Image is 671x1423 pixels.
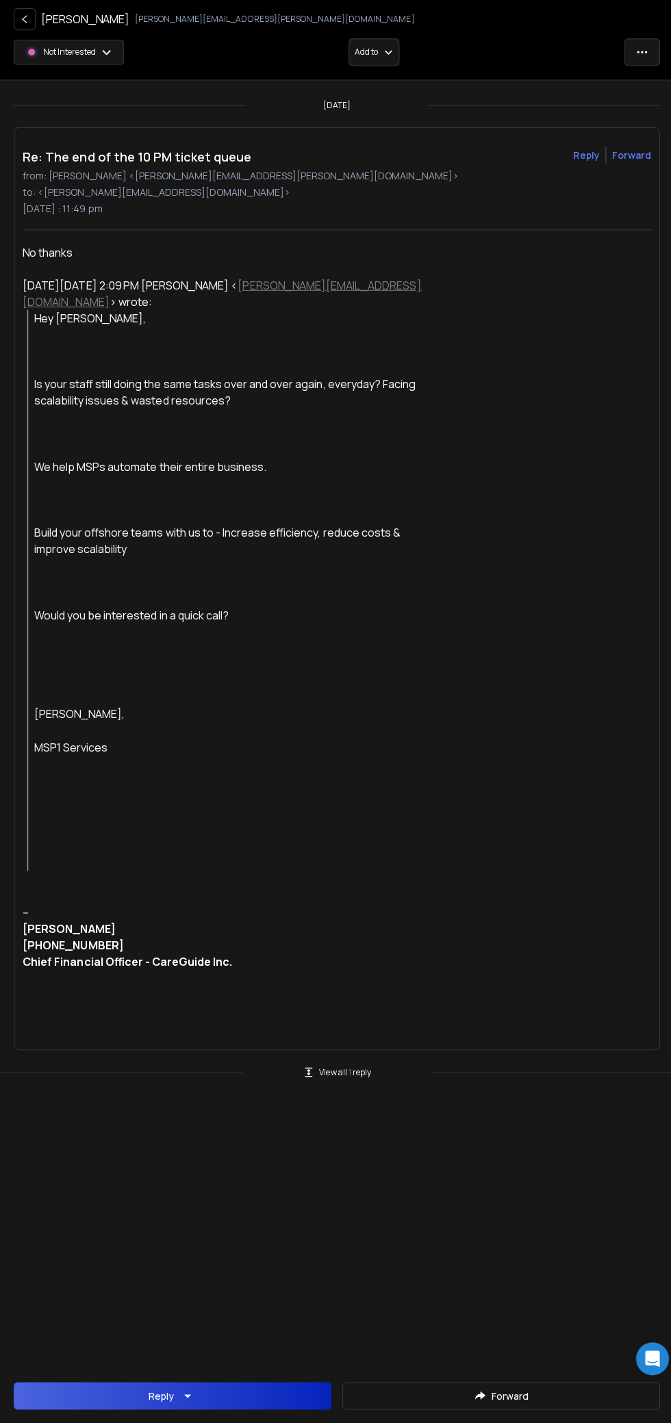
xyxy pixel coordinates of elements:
[14,44,123,71] button: Not Interested
[43,52,95,63] p: Not Interested
[23,152,251,171] h1: Re: The end of the 10 PM ticket queue
[23,923,115,938] b: [PERSON_NAME]
[571,153,597,167] button: Reply
[353,52,377,63] p: Add to
[23,956,231,971] b: Chief Financial Officer - CareGuide Inc.
[347,1067,351,1079] span: 1
[23,248,422,265] div: No thanks
[27,314,422,873] blockquote: Hey [PERSON_NAME], Is your staff still doing the same tasks over and over again, everyday? Facing...
[23,207,648,220] p: [DATE] : 11:49 pm
[14,1382,330,1409] button: Reply
[318,1068,370,1079] p: View all reply
[23,190,648,204] p: to: <[PERSON_NAME][EMAIL_ADDRESS][DOMAIN_NAME]>
[633,1342,666,1375] div: Open Intercom Messenger
[341,1382,657,1409] button: Forward
[148,1389,173,1402] div: Reply
[322,105,349,116] p: [DATE]
[23,281,422,314] div: [DATE][DATE] 2:09 PM [PERSON_NAME] < > wrote:
[23,906,29,921] span: --
[609,153,648,167] div: Forward
[23,939,123,954] b: [PHONE_NUMBER]
[23,174,648,188] p: from: [PERSON_NAME] <[PERSON_NAME][EMAIL_ADDRESS][PERSON_NAME][DOMAIN_NAME]>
